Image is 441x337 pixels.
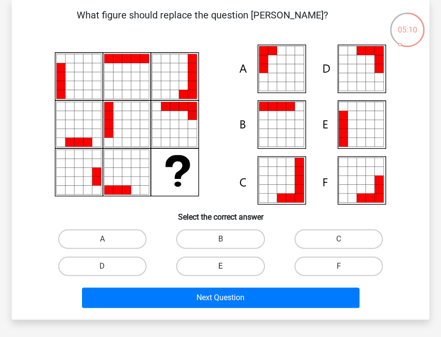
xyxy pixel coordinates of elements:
[176,229,264,249] label: B
[294,229,383,249] label: C
[176,257,264,276] label: E
[58,257,147,276] label: D
[27,205,414,222] h6: Select the correct answer
[58,229,147,249] label: A
[294,257,383,276] label: F
[389,12,425,36] div: 05:10
[27,8,377,37] p: What figure should replace the question [PERSON_NAME]?
[82,288,359,308] button: Next Question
